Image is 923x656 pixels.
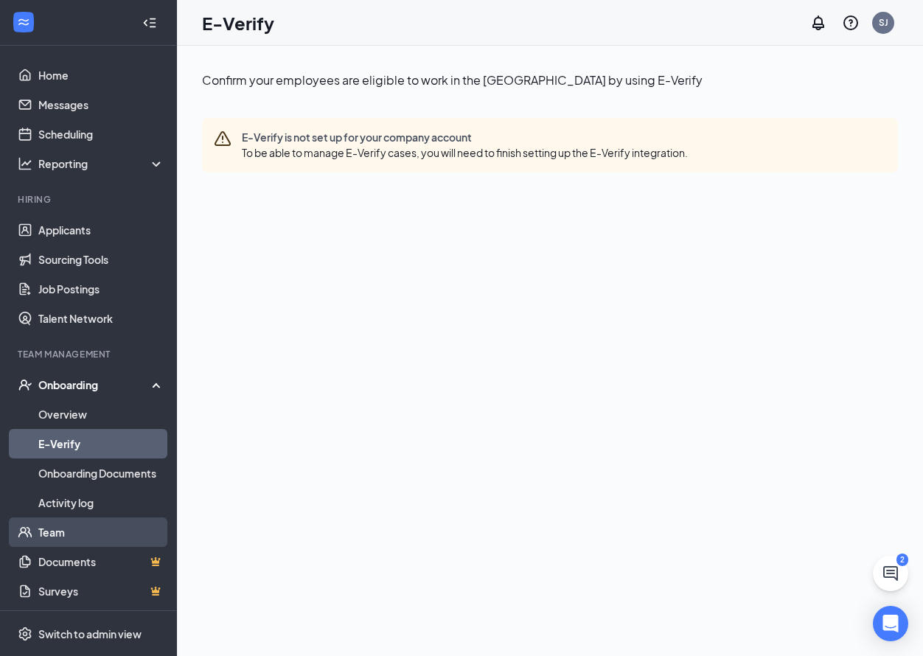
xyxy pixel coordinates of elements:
svg: Collapse [142,15,157,30]
a: SurveysCrown [38,576,164,606]
a: Applicants [38,215,164,245]
span: E-Verify is not set up for your company account [242,130,694,144]
a: Job Postings [38,274,164,304]
svg: Notifications [809,14,827,32]
svg: UserCheck [18,377,32,392]
a: Home [38,60,164,90]
div: SJ [879,16,888,29]
svg: WorkstreamLogo [16,15,31,29]
a: Overview [38,399,164,429]
span: To be able to manage E-Verify cases, you will need to finish setting up the E-Verify integration. [242,146,688,159]
span: Confirm your employees are eligible to work in the [GEOGRAPHIC_DATA] by using E-Verify [202,72,703,88]
svg: ChatActive [882,565,899,582]
svg: QuestionInfo [842,14,860,32]
div: 2 [896,554,908,566]
div: Switch to admin view [38,627,142,641]
a: E-Verify [38,429,164,458]
a: Activity log [38,488,164,517]
svg: Settings [18,627,32,641]
a: Scheduling [38,119,164,149]
div: Hiring [18,193,161,206]
svg: Analysis [18,156,32,171]
a: Sourcing Tools [38,245,164,274]
div: Open Intercom Messenger [873,606,908,641]
a: Team [38,517,164,547]
a: DocumentsCrown [38,547,164,576]
a: Onboarding Documents [38,458,164,488]
div: Team Management [18,348,161,360]
a: Talent Network [38,304,164,333]
div: Reporting [38,156,165,171]
div: Onboarding [38,377,152,392]
a: Messages [38,90,164,119]
button: ChatActive [873,556,908,591]
h1: E-Verify [202,10,274,35]
svg: Warning [214,130,231,147]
